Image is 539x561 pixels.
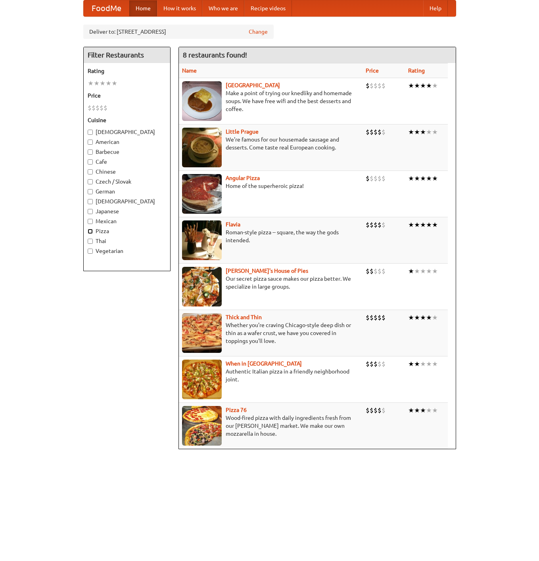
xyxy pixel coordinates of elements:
[244,0,292,16] a: Recipe videos
[370,220,374,229] li: $
[382,220,386,229] li: $
[182,128,222,167] img: littleprague.jpg
[226,314,262,320] a: Thick and Thin
[378,174,382,183] li: $
[182,368,360,383] p: Authentic Italian pizza in a friendly neighborhood joint.
[366,220,370,229] li: $
[226,407,247,413] a: Pizza 76
[226,360,302,367] a: When in [GEOGRAPHIC_DATA]
[426,406,432,415] li: ★
[426,313,432,322] li: ★
[374,267,378,276] li: $
[374,220,378,229] li: $
[366,67,379,74] a: Price
[366,128,370,136] li: $
[88,207,166,215] label: Japanese
[88,149,93,155] input: Barbecue
[414,267,420,276] li: ★
[183,51,247,59] ng-pluralize: 8 restaurants found!
[414,406,420,415] li: ★
[88,199,93,204] input: [DEMOGRAPHIC_DATA]
[366,360,370,368] li: $
[426,360,432,368] li: ★
[366,313,370,322] li: $
[157,0,202,16] a: How it works
[249,28,268,36] a: Change
[426,267,432,276] li: ★
[88,247,166,255] label: Vegetarian
[182,182,360,190] p: Home of the superheroic pizza!
[408,267,414,276] li: ★
[382,128,386,136] li: $
[420,81,426,90] li: ★
[408,81,414,90] li: ★
[374,81,378,90] li: $
[88,158,166,166] label: Cafe
[414,360,420,368] li: ★
[382,406,386,415] li: $
[374,174,378,183] li: $
[378,220,382,229] li: $
[382,360,386,368] li: $
[226,128,259,135] a: Little Prague
[432,313,438,322] li: ★
[88,178,166,186] label: Czech / Slovak
[182,67,197,74] a: Name
[182,275,360,291] p: Our secret pizza sauce makes our pizza better. We specialize in large groups.
[378,360,382,368] li: $
[426,174,432,183] li: ★
[182,136,360,151] p: We're famous for our housemade sausage and desserts. Come taste real European cooking.
[408,313,414,322] li: ★
[420,313,426,322] li: ★
[378,128,382,136] li: $
[378,81,382,90] li: $
[88,249,93,254] input: Vegetarian
[432,174,438,183] li: ★
[420,128,426,136] li: ★
[408,406,414,415] li: ★
[370,406,374,415] li: $
[88,168,166,176] label: Chinese
[420,220,426,229] li: ★
[88,197,166,205] label: [DEMOGRAPHIC_DATA]
[88,92,166,100] h5: Price
[88,103,92,112] li: $
[420,174,426,183] li: ★
[88,116,166,124] h5: Cuisine
[366,174,370,183] li: $
[370,174,374,183] li: $
[88,130,93,135] input: [DEMOGRAPHIC_DATA]
[88,79,94,88] li: ★
[414,220,420,229] li: ★
[378,313,382,322] li: $
[374,406,378,415] li: $
[420,360,426,368] li: ★
[88,209,93,214] input: Japanese
[414,128,420,136] li: ★
[432,220,438,229] li: ★
[182,89,360,113] p: Make a point of trying our knedlíky and homemade soups. We have free wifi and the best desserts a...
[226,82,280,88] b: [GEOGRAPHIC_DATA]
[382,174,386,183] li: $
[84,0,129,16] a: FoodMe
[374,128,378,136] li: $
[226,175,260,181] a: Angular Pizza
[100,103,104,112] li: $
[96,103,100,112] li: $
[370,360,374,368] li: $
[88,148,166,156] label: Barbecue
[100,79,105,88] li: ★
[111,79,117,88] li: ★
[370,128,374,136] li: $
[182,220,222,260] img: flavia.jpg
[408,174,414,183] li: ★
[378,267,382,276] li: $
[182,313,222,353] img: thick.jpg
[432,360,438,368] li: ★
[423,0,448,16] a: Help
[88,140,93,145] input: American
[88,189,93,194] input: German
